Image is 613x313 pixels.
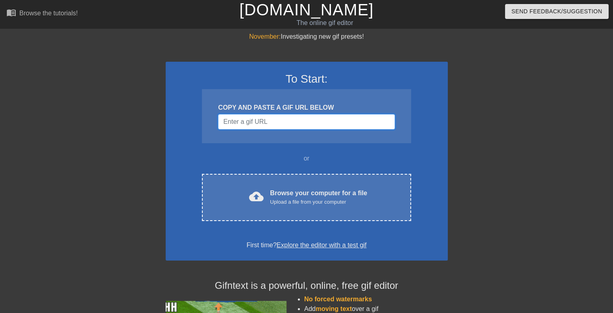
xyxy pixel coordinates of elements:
div: Upload a file from your computer [270,198,367,206]
span: No forced watermarks [304,296,372,303]
div: The online gif editor [208,18,441,28]
span: moving text [316,305,352,312]
input: Username [218,114,395,129]
span: Send Feedback/Suggestion [511,6,602,17]
a: Browse the tutorials! [6,8,78,20]
div: Investigating new gif presets! [166,32,448,42]
h4: Gifntext is a powerful, online, free gif editor [166,280,448,292]
button: Send Feedback/Suggestion [505,4,609,19]
div: or [187,154,427,163]
a: [DOMAIN_NAME] [239,1,374,19]
span: menu_book [6,8,16,17]
span: cloud_upload [249,189,264,204]
div: First time? [176,240,437,250]
h3: To Start: [176,72,437,86]
div: Browse your computer for a file [270,188,367,206]
div: Browse the tutorials! [19,10,78,17]
div: COPY AND PASTE A GIF URL BELOW [218,103,395,113]
span: November: [249,33,281,40]
a: Explore the editor with a test gif [276,242,366,248]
